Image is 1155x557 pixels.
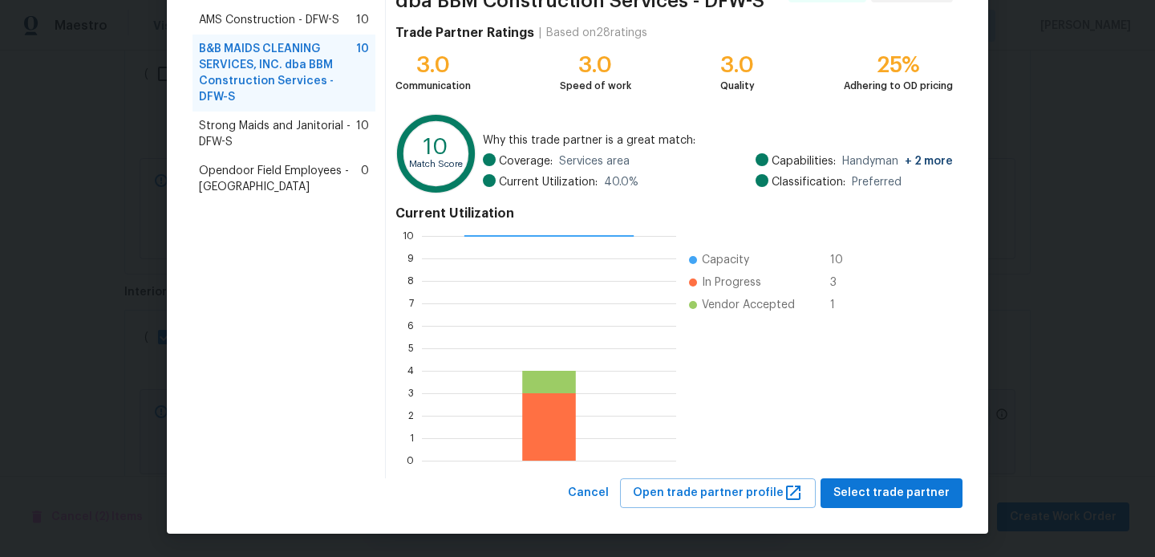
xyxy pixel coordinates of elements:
[546,25,647,41] div: Based on 28 ratings
[720,78,755,94] div: Quality
[499,153,553,169] span: Coverage:
[772,153,836,169] span: Capabilities:
[842,153,953,169] span: Handyman
[833,483,950,503] span: Select trade partner
[199,41,356,105] span: B&B MAIDS CLEANING SERVICES, INC. dba BBM Construction Services - DFW-S
[483,132,953,148] span: Why this trade partner is a great match:
[356,41,369,105] span: 10
[395,25,534,41] h4: Trade Partner Ratings
[720,57,755,73] div: 3.0
[409,299,414,308] text: 7
[772,174,845,190] span: Classification:
[199,12,339,28] span: AMS Construction - DFW-S
[407,456,414,466] text: 0
[199,118,356,150] span: Strong Maids and Janitorial - DFW-S
[702,274,761,291] span: In Progress
[199,163,361,195] span: Opendoor Field Employees - [GEOGRAPHIC_DATA]
[830,252,856,268] span: 10
[499,174,598,190] span: Current Utilization:
[633,483,803,503] span: Open trade partner profile
[356,118,369,150] span: 10
[395,57,471,73] div: 3.0
[407,321,414,331] text: 6
[410,433,414,443] text: 1
[408,388,414,398] text: 3
[702,252,749,268] span: Capacity
[702,297,795,313] span: Vendor Accepted
[844,78,953,94] div: Adhering to OD pricing
[403,231,414,241] text: 10
[559,153,630,169] span: Services area
[409,160,463,169] text: Match Score
[560,57,631,73] div: 3.0
[408,344,414,353] text: 5
[905,156,953,167] span: + 2 more
[821,478,962,508] button: Select trade partner
[407,276,414,286] text: 8
[604,174,638,190] span: 40.0 %
[568,483,609,503] span: Cancel
[561,478,615,508] button: Cancel
[534,25,546,41] div: |
[408,411,414,421] text: 2
[395,78,471,94] div: Communication
[830,297,856,313] span: 1
[560,78,631,94] div: Speed of work
[407,366,414,376] text: 4
[423,136,448,158] text: 10
[395,205,953,222] h4: Current Utilization
[830,274,856,291] span: 3
[407,254,414,263] text: 9
[852,174,902,190] span: Preferred
[356,12,369,28] span: 10
[620,478,816,508] button: Open trade partner profile
[361,163,369,195] span: 0
[844,57,953,73] div: 25%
